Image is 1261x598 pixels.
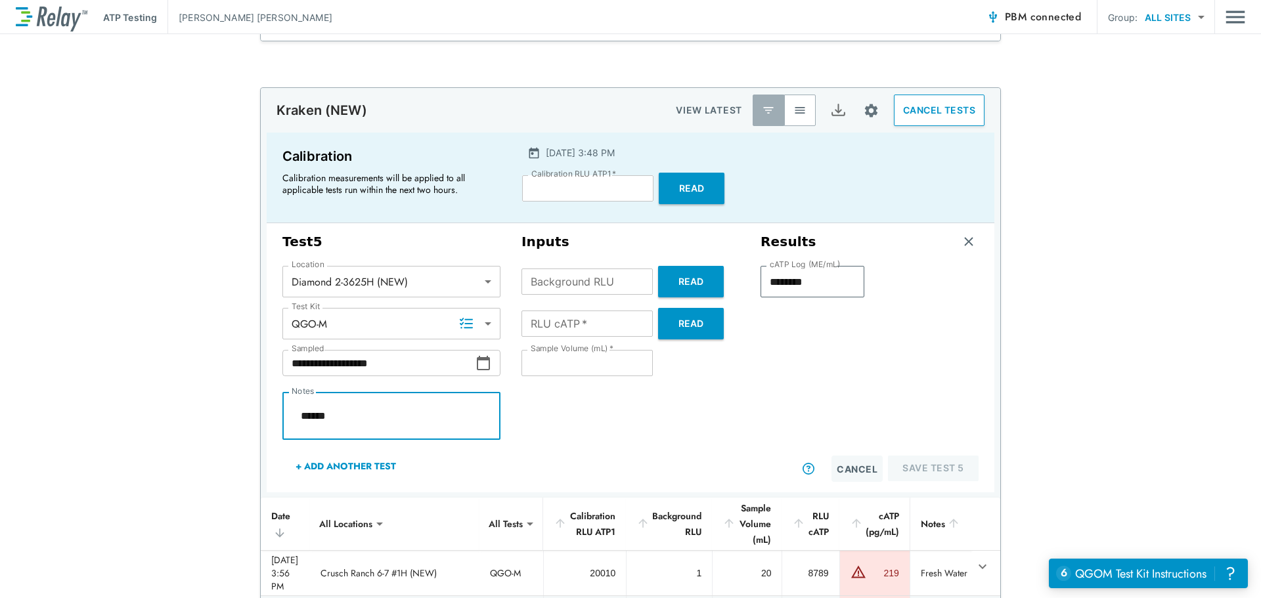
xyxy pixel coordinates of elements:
button: Read [658,266,724,297]
div: 219 [870,566,899,580]
iframe: Resource center [1049,559,1248,588]
div: Diamond 2-3625H (NEW) [282,268,500,295]
img: Export Icon [830,102,847,119]
h3: Test 5 [282,234,500,250]
p: [DATE] 3:48 PM [546,146,615,160]
div: [DATE] 3:56 PM [271,553,299,593]
button: Export [822,95,854,126]
p: Group: [1108,11,1138,24]
div: RLU cATP [792,508,828,540]
button: Read [659,173,724,204]
div: Sample Volume (mL) [722,500,771,547]
input: Choose date, selected date is Oct 7, 2025 [282,350,476,376]
button: Cancel [831,456,883,482]
label: Notes [292,387,314,396]
div: 20010 [554,566,615,580]
button: Site setup [854,93,889,128]
div: Background RLU [636,508,701,540]
td: Crusch Ranch 6-7 #1H (NEW) [310,551,479,595]
img: Remove [962,235,975,248]
div: All Locations [310,511,382,537]
label: Sampled [292,344,324,353]
button: CANCEL TESTS [894,95,984,126]
img: Settings Icon [863,102,879,119]
img: Latest [762,104,775,117]
div: 20 [723,566,771,580]
p: Kraken (NEW) [277,102,367,118]
button: PBM connected [981,4,1086,30]
p: ATP Testing [103,11,157,24]
p: [PERSON_NAME] [PERSON_NAME] [179,11,332,24]
div: QGO-M [282,310,500,337]
div: 8789 [793,566,828,580]
th: Date [261,498,310,551]
label: Test Kit [292,302,321,311]
div: All Tests [479,511,532,537]
div: Calibration RLU ATP1 [554,508,615,540]
td: QGO-M [479,551,543,595]
button: + Add Another Test [282,450,409,482]
img: Connected Icon [986,11,1000,24]
img: Warning [851,564,866,580]
img: Drawer Icon [1226,5,1245,30]
label: cATP Log (ME/mL) [770,260,840,269]
p: Calibration measurements will be applied to all applicable tests run within the next two hours. [282,172,493,196]
h3: Inputs [521,234,740,250]
button: expand row [971,555,994,578]
span: PBM [1005,8,1081,26]
img: View All [793,104,807,117]
button: Read [658,308,724,339]
span: connected [1030,9,1082,24]
label: Calibration RLU ATP1 [531,169,616,179]
p: Calibration [282,146,498,167]
img: LuminUltra Relay [16,3,87,32]
label: Location [292,260,324,269]
button: Main menu [1226,5,1245,30]
td: Fresh Water [910,551,971,595]
img: Calender Icon [527,146,541,160]
div: Notes [921,516,961,532]
div: 1 [637,566,701,580]
h3: Results [761,234,816,250]
p: VIEW LATEST [676,102,742,118]
div: cATP (pg/mL) [850,508,899,540]
label: Sample Volume (mL) [531,344,613,353]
